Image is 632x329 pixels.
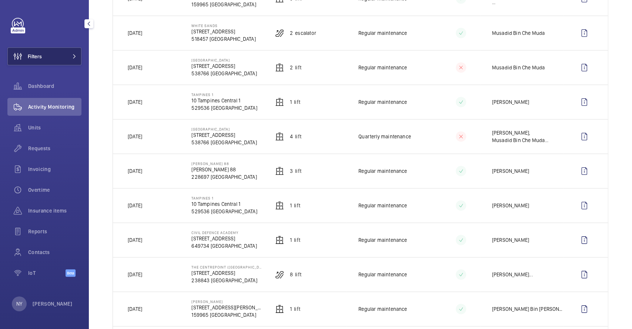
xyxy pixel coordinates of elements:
img: elevator.svg [275,167,284,175]
p: Regular maintenance [358,236,407,244]
p: [STREET_ADDRESS] [191,28,255,35]
p: [STREET_ADDRESS] [191,62,257,70]
span: IoT [28,269,66,277]
span: Overtime [28,186,81,194]
p: [GEOGRAPHIC_DATA] [191,58,257,62]
p: Regular maintenance [358,202,407,209]
div: ... [492,271,533,278]
p: 1 Lift [290,305,300,313]
p: [PERSON_NAME] 88 [191,161,257,166]
p: Regular maintenance [358,29,407,37]
img: elevator.svg [275,63,284,72]
p: Musadid Bin Che Muda [492,29,545,37]
p: 4 Lift [290,133,301,140]
p: 3 Lift [290,167,301,175]
span: Filters [28,53,42,60]
p: 529536 [GEOGRAPHIC_DATA] [191,208,257,215]
p: [PERSON_NAME] [492,98,529,106]
p: [PERSON_NAME] , [492,129,531,136]
p: [DATE] [128,64,142,71]
img: escalator.svg [275,270,284,279]
p: [STREET_ADDRESS] [191,269,263,277]
p: [DATE] [128,98,142,106]
p: 2 Lift [290,64,301,71]
p: [STREET_ADDRESS] [191,131,257,139]
p: [PERSON_NAME] [492,167,529,175]
p: [PERSON_NAME] [492,236,529,244]
p: [DATE] [128,202,142,209]
p: Tampines 1 [191,92,257,97]
p: [STREET_ADDRESS] [191,235,257,242]
p: 1 Lift [290,236,300,244]
span: Requests [28,145,81,152]
span: Units [28,124,81,131]
p: 159965 [GEOGRAPHIC_DATA] [191,1,263,8]
span: Activity Monitoring [28,103,81,111]
p: Regular maintenance [358,167,407,175]
p: Regular maintenance [358,64,407,71]
span: Dashboard [28,82,81,90]
p: [PERSON_NAME] [191,299,263,304]
p: [PERSON_NAME] [492,271,529,278]
p: Civil Defence Academy [191,230,257,235]
p: [PERSON_NAME] [492,202,529,209]
p: Regular maintenance [358,271,407,278]
p: 1 Lift [290,202,300,209]
img: elevator.svg [275,132,284,141]
p: 159965 [GEOGRAPHIC_DATA] [191,311,263,319]
p: [PERSON_NAME] Bin [PERSON_NAME] [492,305,564,313]
p: 238843 [GEOGRAPHIC_DATA] [191,277,263,284]
p: [DATE] [128,305,142,313]
img: elevator.svg [275,98,284,106]
p: [STREET_ADDRESS][PERSON_NAME] [191,304,263,311]
img: elevator.svg [275,201,284,210]
p: Musadid Bin Che Muda [492,64,545,71]
p: 10 Tampines Central 1 [191,200,257,208]
span: Contacts [28,249,81,256]
p: 228697 [GEOGRAPHIC_DATA] [191,173,257,181]
p: [DATE] [128,271,142,278]
span: Reports [28,228,81,235]
p: 2 Escalator [290,29,316,37]
p: [GEOGRAPHIC_DATA] [191,127,257,131]
span: Insurance items [28,207,81,214]
button: Filters [7,47,81,65]
img: elevator.svg [275,236,284,244]
p: [PERSON_NAME] 88 [191,166,257,173]
p: 529536 [GEOGRAPHIC_DATA] [191,104,257,112]
p: [DATE] [128,133,142,140]
p: 538766 [GEOGRAPHIC_DATA] [191,70,257,77]
p: The Centrepoint ([GEOGRAPHIC_DATA]) [191,265,263,269]
p: White Sands [191,23,255,28]
p: [DATE] [128,29,142,37]
p: 518457 [GEOGRAPHIC_DATA] [191,35,255,43]
p: 649734 [GEOGRAPHIC_DATA] [191,242,257,250]
p: 10 Tampines Central 1 [191,97,257,104]
p: 538766 [GEOGRAPHIC_DATA] [191,139,257,146]
p: [DATE] [128,167,142,175]
p: [PERSON_NAME] [33,300,73,307]
p: 1 Lift [290,98,300,106]
p: Regular maintenance [358,305,407,313]
img: elevator.svg [275,305,284,313]
p: Quarterly maintenance [358,133,411,140]
p: NY [16,300,22,307]
span: Invoicing [28,165,81,173]
p: Musadid Bin Che Muda [492,136,545,144]
img: escalator.svg [275,29,284,37]
p: [DATE] [128,236,142,244]
p: Tampines 1 [191,196,257,200]
div: ... [492,129,564,144]
p: Regular maintenance [358,98,407,106]
p: 8 Lift [290,271,301,278]
span: Beta [66,269,76,277]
